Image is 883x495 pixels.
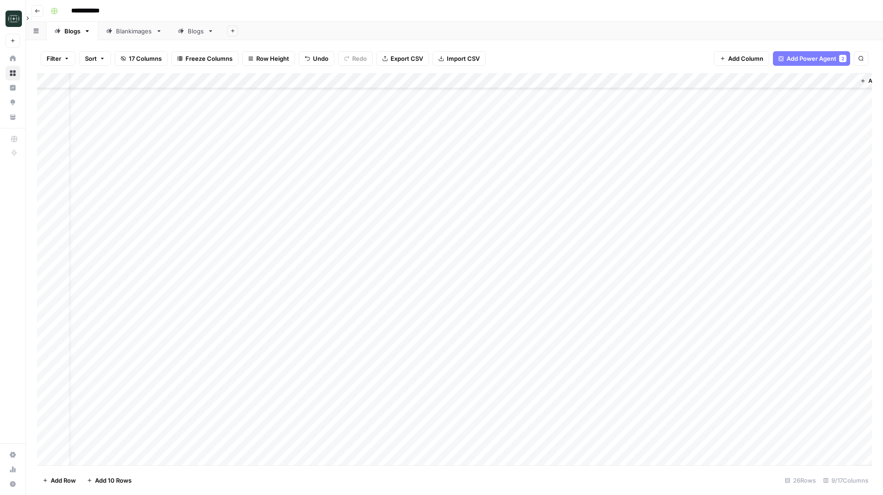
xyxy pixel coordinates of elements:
[47,22,98,40] a: Blogs
[5,110,20,124] a: Your Data
[338,51,373,66] button: Redo
[839,55,846,62] div: 2
[51,476,76,485] span: Add Row
[313,54,328,63] span: Undo
[171,51,238,66] button: Freeze Columns
[781,473,820,488] div: 26 Rows
[85,54,97,63] span: Sort
[188,27,204,36] div: Blogs
[773,51,850,66] button: Add Power Agent2
[728,54,763,63] span: Add Column
[185,54,233,63] span: Freeze Columns
[714,51,769,66] button: Add Column
[129,54,162,63] span: 17 Columns
[5,51,20,66] a: Home
[5,66,20,80] a: Browse
[5,7,20,30] button: Workspace: Catalyst
[5,80,20,95] a: Insights
[447,54,480,63] span: Import CSV
[5,95,20,110] a: Opportunities
[98,22,170,40] a: Blankimages
[37,473,81,488] button: Add Row
[391,54,423,63] span: Export CSV
[64,27,80,36] div: Blogs
[352,54,367,63] span: Redo
[41,51,75,66] button: Filter
[376,51,429,66] button: Export CSV
[81,473,137,488] button: Add 10 Rows
[242,51,295,66] button: Row Height
[256,54,289,63] span: Row Height
[299,51,334,66] button: Undo
[95,476,132,485] span: Add 10 Rows
[115,51,168,66] button: 17 Columns
[820,473,872,488] div: 9/17 Columns
[5,11,22,27] img: Catalyst Logo
[170,22,222,40] a: Blogs
[116,27,152,36] div: Blankimages
[5,477,20,491] button: Help + Support
[5,462,20,477] a: Usage
[5,447,20,462] a: Settings
[841,55,844,62] span: 2
[787,54,836,63] span: Add Power Agent
[79,51,111,66] button: Sort
[47,54,61,63] span: Filter
[433,51,486,66] button: Import CSV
